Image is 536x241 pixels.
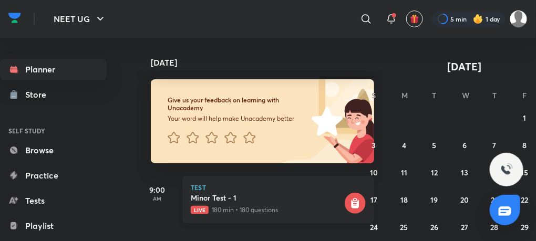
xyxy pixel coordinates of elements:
button: August 21, 2025 [486,191,503,208]
button: August 18, 2025 [396,191,413,208]
div: Store [25,88,53,101]
button: August 7, 2025 [486,137,503,153]
button: August 13, 2025 [456,164,473,181]
abbr: Thursday [492,90,497,100]
h4: [DATE] [151,58,385,67]
p: Your word will help make Unacademy better [168,114,312,123]
abbr: August 12, 2025 [431,167,438,177]
button: NEET UG [47,8,113,29]
button: August 14, 2025 [486,164,503,181]
abbr: August 14, 2025 [491,167,498,177]
img: ttu [500,163,513,176]
abbr: August 4, 2025 [402,140,406,150]
abbr: August 22, 2025 [521,195,529,205]
button: August 17, 2025 [366,191,383,208]
abbr: August 29, 2025 [521,222,529,232]
abbr: August 8, 2025 [523,140,527,150]
button: August 5, 2025 [426,137,443,153]
img: streak [473,14,483,24]
span: Live [191,206,209,214]
abbr: Wednesday [462,90,469,100]
button: August 12, 2025 [426,164,443,181]
h5: Minor Test - 1 [191,193,343,203]
img: Company Logo [8,10,21,26]
button: August 24, 2025 [366,218,383,235]
img: feedback_image [276,79,374,163]
button: August 4, 2025 [396,137,413,153]
p: AM [136,195,178,202]
h6: Give us your feedback on learning with Unacademy [168,96,312,112]
p: 180 min • 180 questions [191,205,343,215]
p: Test [191,184,366,191]
button: August 26, 2025 [426,218,443,235]
abbr: August 10, 2025 [370,167,378,177]
abbr: August 1, 2025 [523,113,527,123]
abbr: August 17, 2025 [370,195,377,205]
button: August 8, 2025 [517,137,533,153]
button: August 20, 2025 [456,191,473,208]
abbr: Tuesday [432,90,437,100]
button: August 3, 2025 [366,137,383,153]
abbr: August 24, 2025 [370,222,378,232]
abbr: August 28, 2025 [491,222,499,232]
abbr: August 11, 2025 [401,167,407,177]
button: August 10, 2025 [366,164,383,181]
button: August 15, 2025 [517,164,533,181]
button: August 19, 2025 [426,191,443,208]
abbr: August 20, 2025 [460,195,469,205]
button: avatar [406,11,423,27]
abbr: August 6, 2025 [462,140,467,150]
button: August 29, 2025 [517,218,533,235]
button: August 1, 2025 [517,109,533,126]
abbr: August 21, 2025 [491,195,498,205]
img: avatar [410,14,419,24]
abbr: August 5, 2025 [432,140,437,150]
h5: 9:00 [136,184,178,195]
abbr: August 18, 2025 [400,195,408,205]
abbr: August 27, 2025 [461,222,468,232]
img: VAISHNAVI DWIVEDI [510,10,528,28]
button: August 27, 2025 [456,218,473,235]
abbr: August 19, 2025 [431,195,438,205]
abbr: August 26, 2025 [430,222,438,232]
abbr: August 15, 2025 [521,167,529,177]
abbr: August 7, 2025 [493,140,497,150]
abbr: Friday [523,90,527,100]
abbr: Sunday [372,90,376,100]
button: August 6, 2025 [456,137,473,153]
button: August 28, 2025 [486,218,503,235]
abbr: August 3, 2025 [372,140,376,150]
span: [DATE] [448,59,482,74]
button: August 11, 2025 [396,164,413,181]
button: August 25, 2025 [396,218,413,235]
a: Company Logo [8,10,21,28]
button: August 22, 2025 [517,191,533,208]
abbr: August 25, 2025 [400,222,408,232]
abbr: August 13, 2025 [461,167,468,177]
abbr: Monday [401,90,408,100]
